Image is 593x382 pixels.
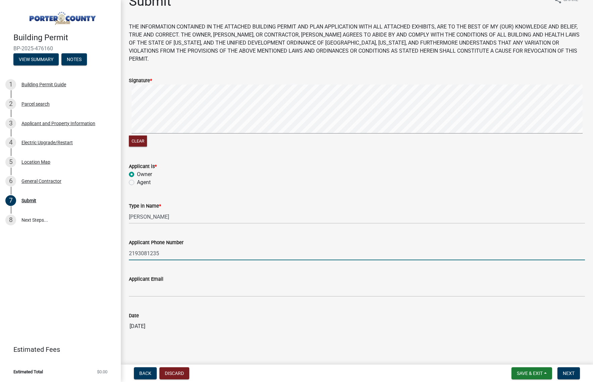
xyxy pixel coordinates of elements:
[13,7,110,26] img: Porter County, Indiana
[557,367,580,379] button: Next
[21,179,61,183] div: General Contractor
[97,370,107,374] span: $0.00
[21,198,36,203] div: Submit
[5,343,110,356] a: Estimated Fees
[137,178,151,186] label: Agent
[13,33,115,43] h4: Building Permit
[5,215,16,225] div: 8
[5,157,16,167] div: 5
[21,160,50,164] div: Location Map
[129,164,157,169] label: Applicant is
[134,367,157,379] button: Back
[21,82,66,87] div: Building Permit Guide
[5,176,16,186] div: 6
[5,99,16,109] div: 2
[517,371,543,376] span: Save & Exit
[129,314,139,318] label: Date
[129,135,147,147] button: Clear
[129,204,161,209] label: Type in Name
[137,170,152,178] label: Owner
[159,367,189,379] button: Discard
[61,57,87,62] wm-modal-confirm: Notes
[13,370,43,374] span: Estimated Total
[5,195,16,206] div: 7
[129,23,585,63] p: THE INFORMATION CONTAINED IN THE ATTACHED BUILDING PERMIT AND PLAN APPLICATION WITH ALL ATTACHED ...
[13,57,59,62] wm-modal-confirm: Summary
[13,45,107,52] span: BP-2025-476160
[21,140,73,145] div: Electric Upgrade/Restart
[129,277,163,282] label: Applicant Email
[21,102,50,106] div: Parcel search
[5,137,16,148] div: 4
[13,53,59,65] button: View Summary
[5,118,16,129] div: 3
[129,240,184,245] label: Applicant Phone Number
[21,121,95,126] div: Applicant and Property Information
[61,53,87,65] button: Notes
[5,79,16,90] div: 1
[563,371,575,376] span: Next
[139,371,151,376] span: Back
[511,367,552,379] button: Save & Exit
[129,78,152,83] label: Signature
